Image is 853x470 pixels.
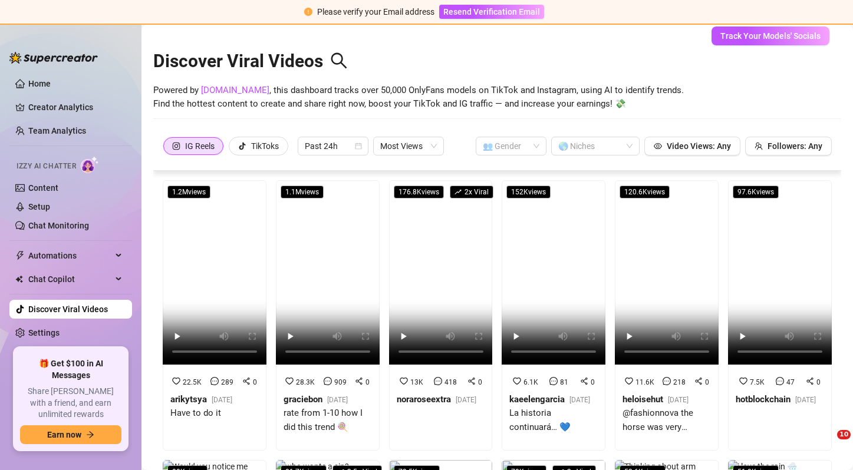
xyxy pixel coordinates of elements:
[284,406,372,434] div: rate from 1-10 how I did this trend 🍭
[580,377,588,385] span: share-alt
[739,377,747,385] span: heart
[623,406,711,434] div: @fashionnova the horse was very persistent about being in the shot 🐴
[212,396,232,404] span: [DATE]
[153,84,684,111] span: Powered by , this dashboard tracks over 50,000 OnlyFans models on TikTok and Instagram, using AI ...
[172,377,180,385] span: heart
[20,358,121,381] span: 🎁 Get $100 in AI Messages
[251,137,279,155] div: TikToks
[365,378,370,386] span: 0
[172,142,180,150] span: instagram
[380,137,437,155] span: Most Views
[750,378,765,386] span: 7.5K
[620,186,670,198] span: 120.6K views
[183,378,202,386] span: 22.5K
[443,7,540,16] span: Resend Verification Email
[705,378,709,386] span: 0
[238,142,246,150] span: tik-tok
[305,137,361,155] span: Past 24h
[285,377,294,385] span: heart
[15,275,23,283] img: Chat Copilot
[15,251,25,260] span: thunderbolt
[284,394,322,405] strong: graciebon
[549,377,558,385] span: message
[9,52,98,64] img: logo-BBDzfeDw.svg
[355,143,362,150] span: calendar
[324,377,332,385] span: message
[167,186,210,198] span: 1.2M views
[28,79,51,88] a: Home
[28,328,60,337] a: Settings
[170,394,207,405] strong: arikytsya
[28,183,58,193] a: Content
[720,31,821,41] span: Track Your Models' Socials
[736,394,791,405] strong: hotblockchain
[755,142,763,150] span: team
[20,425,121,444] button: Earn nowarrow-right
[456,396,476,404] span: [DATE]
[509,394,565,405] strong: kaeelengarcia
[327,396,348,404] span: [DATE]
[394,186,444,198] span: 176.8K views
[317,5,434,18] div: Please verify your Email address
[170,406,232,421] div: Have to do it
[673,378,686,386] span: 218
[28,270,112,289] span: Chat Copilot
[28,126,86,135] a: Team Analytics
[28,202,50,211] a: Setup
[635,378,654,386] span: 11.6K
[667,141,731,151] span: Video Views: Any
[813,430,841,458] iframe: Intercom live chat
[28,221,89,230] a: Chat Monitoring
[450,186,493,198] span: 2 x Viral
[694,377,703,385] span: share-alt
[728,180,832,451] a: 97.6Kviews7.5K470hotblockchain[DATE]
[86,431,94,439] span: arrow-right
[625,377,633,385] span: heart
[569,396,590,404] span: [DATE]
[591,378,595,386] span: 0
[201,85,269,95] a: [DOMAIN_NAME]
[795,396,816,404] span: [DATE]
[281,186,324,198] span: 1.1M views
[623,394,663,405] strong: heloisehut
[397,394,451,405] strong: noraroseextra
[355,377,363,385] span: share-alt
[276,180,380,451] a: 1.1Mviews28.3K9090graciebon[DATE]rate from 1-10 how I did this trend 🍭
[253,378,257,386] span: 0
[733,186,779,198] span: 97.6K views
[296,378,315,386] span: 28.3K
[786,378,795,386] span: 47
[745,137,832,155] button: Followers: Any
[153,50,348,72] h2: Discover Viral Videos
[478,378,482,386] span: 0
[439,5,544,19] button: Resend Verification Email
[513,377,521,385] span: heart
[712,27,829,45] button: Track Your Models' Socials
[330,52,348,69] span: search
[644,137,740,155] button: Video Views: Any
[185,137,215,155] div: IG Reels
[615,180,719,451] a: 120.6Kviews11.6K2180heloisehut[DATE]@fashionnova the horse was very persistent about being in the...
[28,246,112,265] span: Automations
[668,396,689,404] span: [DATE]
[304,8,312,16] span: exclamation-circle
[334,378,347,386] span: 909
[389,180,493,451] a: 176.8Kviewsrise2x Viral13K4180noraroseextra[DATE]
[467,377,476,385] span: share-alt
[560,378,568,386] span: 81
[509,406,598,434] div: La historia continuará… 💙
[47,430,81,439] span: Earn now
[28,304,108,314] a: Discover Viral Videos
[663,377,671,385] span: message
[523,378,538,386] span: 6.1K
[210,377,219,385] span: message
[163,180,266,451] a: 1.2Mviews22.5K2890arikytsya[DATE]Have to do it
[28,98,123,117] a: Creator Analytics
[400,377,408,385] span: heart
[20,386,121,421] span: Share [PERSON_NAME] with a friend, and earn unlimited rewards
[455,188,462,196] span: rise
[776,377,784,385] span: message
[410,378,423,386] span: 13K
[221,378,233,386] span: 289
[81,156,99,173] img: AI Chatter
